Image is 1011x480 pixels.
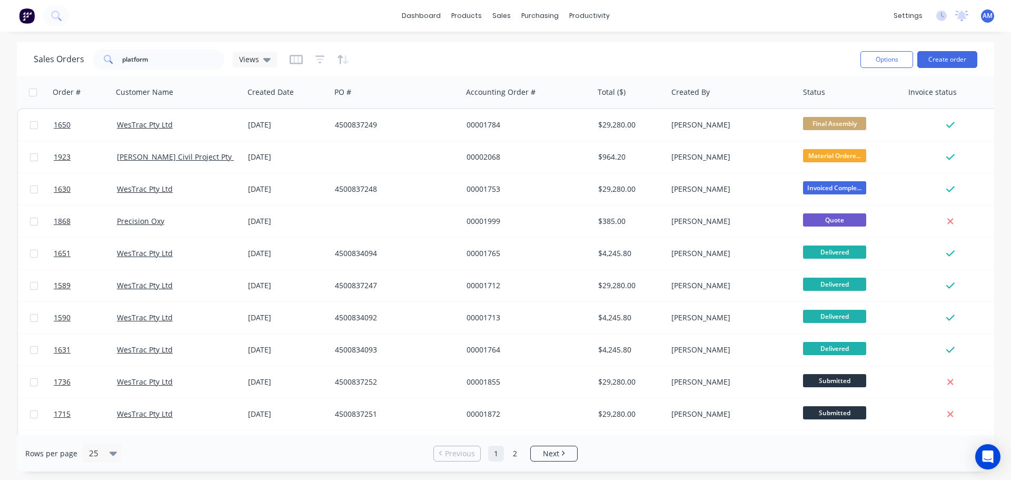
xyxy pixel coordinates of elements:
[248,120,326,130] div: [DATE]
[248,409,326,419] div: [DATE]
[983,11,993,21] span: AM
[54,398,117,430] a: 1715
[335,345,452,355] div: 4500834093
[117,280,173,290] a: WesTrac Pty Ltd
[53,87,81,97] div: Order #
[117,120,173,130] a: WesTrac Pty Ltd
[248,280,326,291] div: [DATE]
[434,448,480,459] a: Previous page
[466,87,536,97] div: Accounting Order #
[467,184,583,194] div: 00001753
[671,120,788,130] div: [PERSON_NAME]
[467,345,583,355] div: 00001764
[803,406,866,419] span: Submitted
[467,120,583,130] div: 00001784
[803,374,866,387] span: Submitted
[54,184,71,194] span: 1630
[488,446,504,462] a: Page 1 is your current page
[397,8,446,24] a: dashboard
[671,216,788,227] div: [PERSON_NAME]
[335,377,452,387] div: 4500837252
[598,87,626,97] div: Total ($)
[54,173,117,205] a: 1630
[117,248,173,258] a: WesTrac Pty Ltd
[507,446,523,462] a: Page 2
[247,87,294,97] div: Created Date
[117,345,173,355] a: WesTrac Pty Ltd
[445,448,475,459] span: Previous
[122,49,225,70] input: Search...
[598,216,660,227] div: $385.00
[467,312,583,323] div: 00001713
[116,87,173,97] div: Customer Name
[671,312,788,323] div: [PERSON_NAME]
[117,184,173,194] a: WesTrac Pty Ltd
[429,446,582,462] ul: Pagination
[803,310,866,323] span: Delivered
[803,342,866,355] span: Delivered
[908,87,957,97] div: Invoice status
[54,409,71,419] span: 1715
[671,184,788,194] div: [PERSON_NAME]
[803,213,866,227] span: Quote
[54,334,117,366] a: 1631
[54,302,117,334] a: 1590
[117,152,245,162] a: [PERSON_NAME] Civil Project Pty Ltd
[54,312,71,323] span: 1590
[335,312,452,323] div: 4500834092
[54,345,71,355] span: 1631
[248,216,326,227] div: [DATE]
[335,248,452,259] div: 4500834094
[54,280,71,291] span: 1589
[531,448,577,459] a: Next page
[335,184,452,194] div: 4500837248
[248,152,326,162] div: [DATE]
[54,109,117,141] a: 1650
[598,345,660,355] div: $4,245.80
[487,8,516,24] div: sales
[803,117,866,130] span: Final Assembly
[803,87,825,97] div: Status
[117,216,164,226] a: Precision Oxy
[467,152,583,162] div: 00002068
[54,366,117,398] a: 1736
[598,312,660,323] div: $4,245.80
[467,377,583,387] div: 00001855
[917,51,977,68] button: Create order
[54,141,117,173] a: 1923
[543,448,559,459] span: Next
[25,448,77,459] span: Rows per page
[54,430,117,462] a: 1681
[516,8,564,24] div: purchasing
[671,377,788,387] div: [PERSON_NAME]
[598,120,660,130] div: $29,280.00
[335,409,452,419] div: 4500837251
[564,8,615,24] div: productivity
[19,8,35,24] img: Factory
[467,216,583,227] div: 00001999
[335,120,452,130] div: 4500837249
[248,345,326,355] div: [DATE]
[248,377,326,387] div: [DATE]
[54,270,117,301] a: 1589
[117,409,173,419] a: WesTrac Pty Ltd
[239,54,259,65] span: Views
[117,312,173,322] a: WesTrac Pty Ltd
[598,409,660,419] div: $29,280.00
[803,181,866,194] span: Invoiced Comple...
[803,246,866,259] span: Delivered
[888,8,928,24] div: settings
[467,248,583,259] div: 00001765
[446,8,487,24] div: products
[860,51,913,68] button: Options
[117,377,173,387] a: WesTrac Pty Ltd
[671,409,788,419] div: [PERSON_NAME]
[54,377,71,387] span: 1736
[598,280,660,291] div: $29,280.00
[671,248,788,259] div: [PERSON_NAME]
[803,149,866,162] span: Material Ordere...
[54,120,71,130] span: 1650
[467,409,583,419] div: 00001872
[803,278,866,291] span: Delivered
[54,238,117,269] a: 1651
